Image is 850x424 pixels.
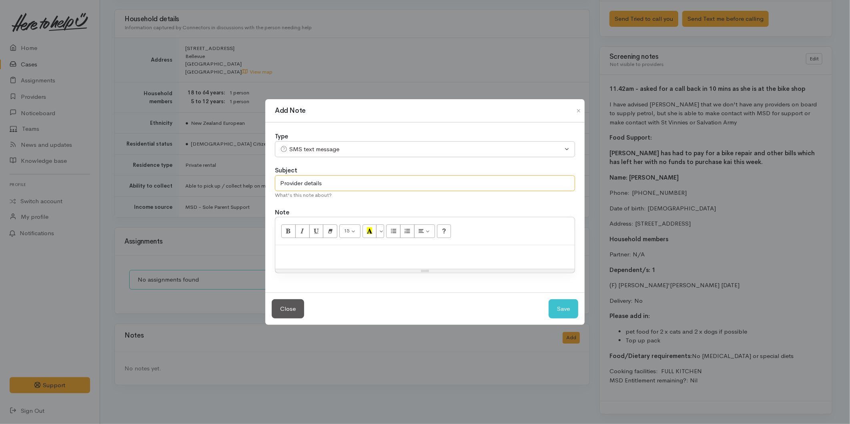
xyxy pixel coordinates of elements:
button: Font Size [339,224,361,238]
div: What's this note about? [275,191,575,199]
label: Subject [275,166,297,175]
button: Remove Font Style (CTRL+\) [323,224,337,238]
button: Ordered list (CTRL+SHIFT+NUM8) [400,224,415,238]
button: Help [437,224,451,238]
button: Bold (CTRL+B) [281,224,296,238]
button: Save [549,299,578,319]
span: 15 [344,227,350,234]
button: SMS text message [275,141,575,158]
button: Close [272,299,304,319]
h1: Add Note [275,106,306,116]
button: Italic (CTRL+I) [295,224,310,238]
button: Paragraph [414,224,435,238]
div: Resize [275,269,575,273]
label: Note [275,208,289,217]
label: Type [275,132,288,141]
button: Unordered list (CTRL+SHIFT+NUM7) [386,224,401,238]
div: SMS text message [280,145,563,154]
button: More Color [376,224,384,238]
button: Recent Color [363,224,377,238]
button: Close [572,106,585,116]
button: Underline (CTRL+U) [309,224,324,238]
